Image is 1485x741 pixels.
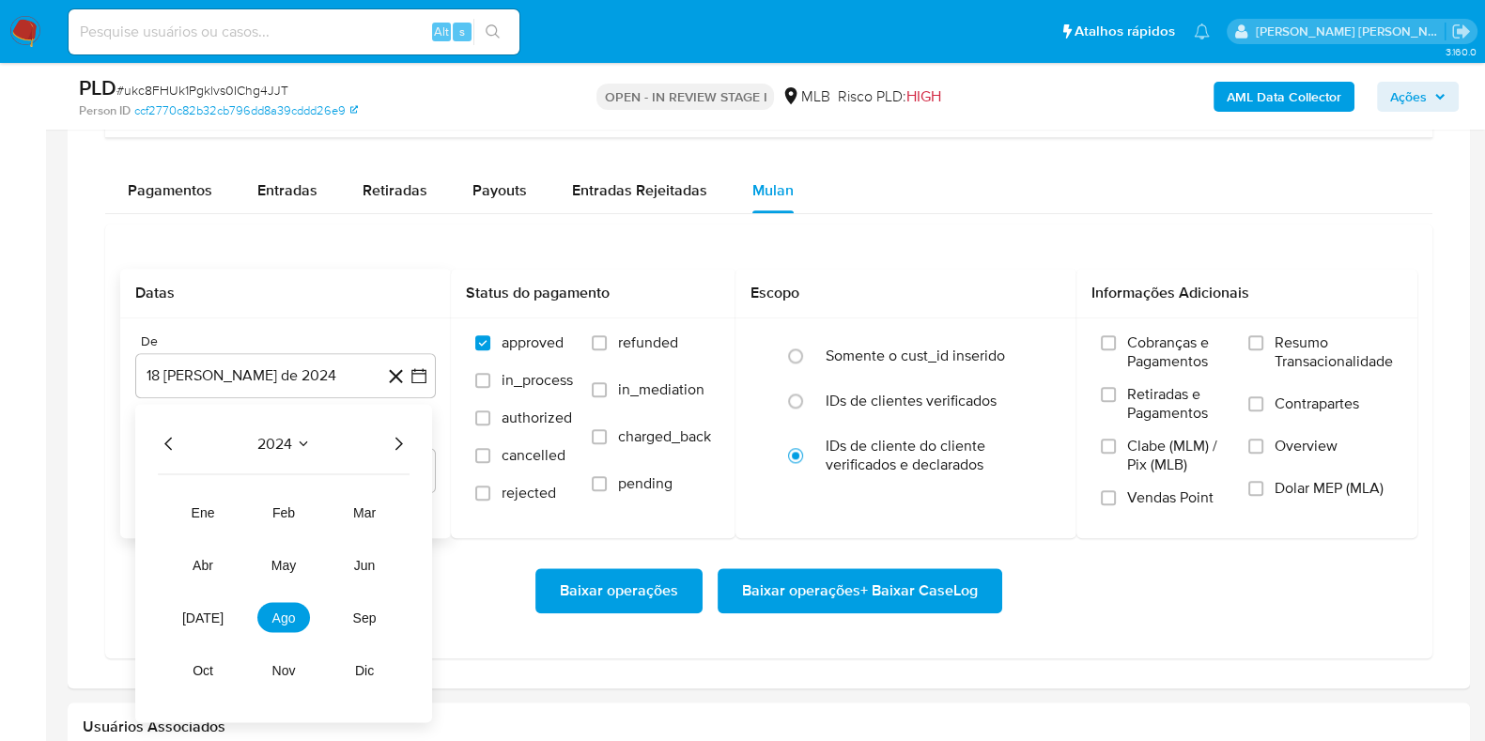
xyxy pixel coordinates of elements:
a: Notificações [1194,23,1210,39]
button: AML Data Collector [1214,82,1354,112]
a: Sair [1451,22,1471,41]
span: Atalhos rápidos [1075,22,1175,41]
span: 3.160.0 [1445,44,1476,59]
p: OPEN - IN REVIEW STAGE I [596,84,774,110]
div: MLB [781,86,829,107]
b: Person ID [79,102,131,119]
span: Ações [1390,82,1427,112]
a: ccf2770c82b32cb796dd8a39cddd26e9 [134,102,358,119]
b: AML Data Collector [1227,82,1341,112]
b: PLD [79,72,116,102]
span: s [459,23,465,40]
span: Risco PLD: [837,86,940,107]
span: # ukc8FHUk1Pgklvs0IChg4JJT [116,81,288,100]
button: Ações [1377,82,1459,112]
input: Pesquise usuários ou casos... [69,20,519,44]
button: search-icon [473,19,512,45]
span: HIGH [905,85,940,107]
h2: Usuários Associados [83,718,1455,736]
p: viviane.jdasilva@mercadopago.com.br [1256,23,1446,40]
span: Alt [434,23,449,40]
